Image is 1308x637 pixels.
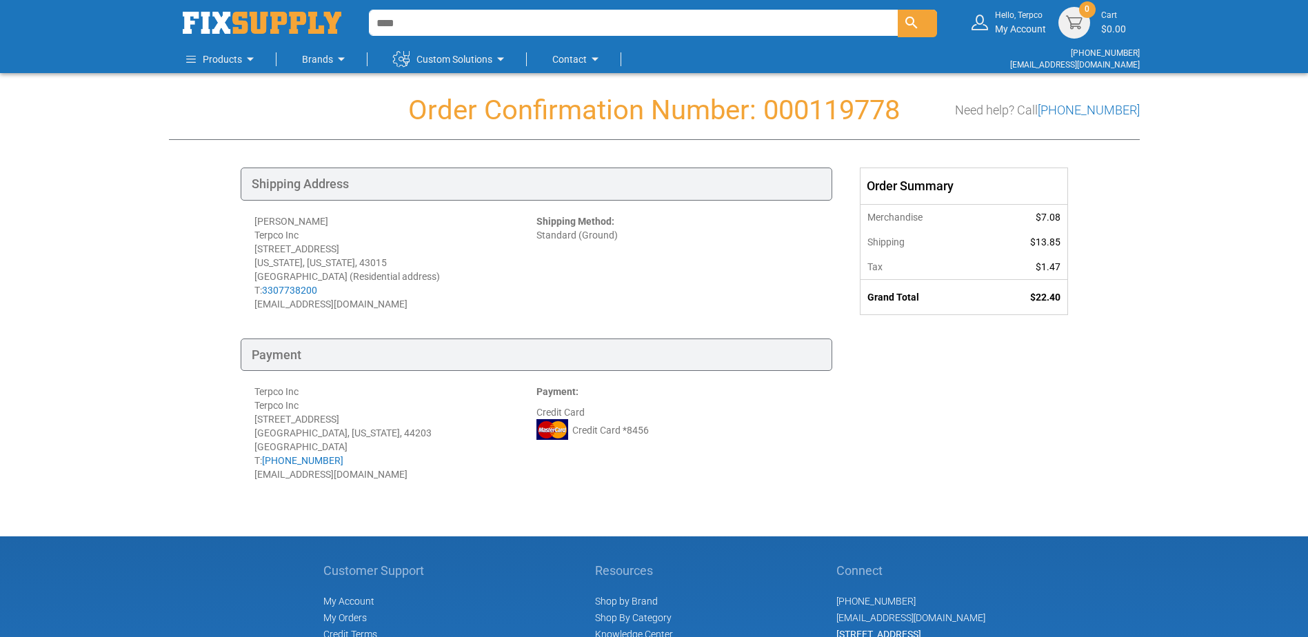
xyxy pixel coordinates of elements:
[183,12,341,34] img: Fix Industrial Supply
[254,385,536,481] div: Terpco Inc Terpco Inc [STREET_ADDRESS] [GEOGRAPHIC_DATA], [US_STATE], 44203 [GEOGRAPHIC_DATA] T: ...
[995,10,1046,35] div: My Account
[595,564,673,578] h5: Resources
[572,423,649,437] span: Credit Card *8456
[1071,48,1140,58] a: [PHONE_NUMBER]
[536,214,818,311] div: Standard (Ground)
[241,168,832,201] div: Shipping Address
[861,204,987,230] th: Merchandise
[393,45,509,73] a: Custom Solutions
[169,95,1140,125] h1: Order Confirmation Number: 000119778
[995,10,1046,21] small: Hello, Terpco
[302,45,350,73] a: Brands
[262,455,343,466] a: [PHONE_NUMBER]
[186,45,259,73] a: Products
[861,168,1067,204] div: Order Summary
[323,564,432,578] h5: Customer Support
[536,386,578,397] strong: Payment:
[241,338,832,372] div: Payment
[595,596,658,607] a: Shop by Brand
[1030,236,1060,247] span: $13.85
[861,230,987,254] th: Shipping
[1036,261,1060,272] span: $1.47
[1036,212,1060,223] span: $7.08
[955,103,1140,117] h3: Need help? Call
[861,254,987,280] th: Tax
[323,612,367,623] span: My Orders
[262,285,317,296] a: 3307738200
[1085,3,1089,15] span: 0
[1101,10,1126,21] small: Cart
[254,214,536,311] div: [PERSON_NAME] Terpco Inc [STREET_ADDRESS] [US_STATE], [US_STATE], 43015 [GEOGRAPHIC_DATA] (Reside...
[595,612,672,623] a: Shop By Category
[536,216,614,227] strong: Shipping Method:
[536,385,818,481] div: Credit Card
[1010,60,1140,70] a: [EMAIL_ADDRESS][DOMAIN_NAME]
[536,419,568,440] img: MC
[183,12,341,34] a: store logo
[1030,292,1060,303] span: $22.40
[836,612,985,623] a: [EMAIL_ADDRESS][DOMAIN_NAME]
[867,292,919,303] strong: Grand Total
[836,564,985,578] h5: Connect
[323,596,374,607] span: My Account
[1101,23,1126,34] span: $0.00
[552,45,603,73] a: Contact
[1038,103,1140,117] a: [PHONE_NUMBER]
[836,596,916,607] a: [PHONE_NUMBER]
